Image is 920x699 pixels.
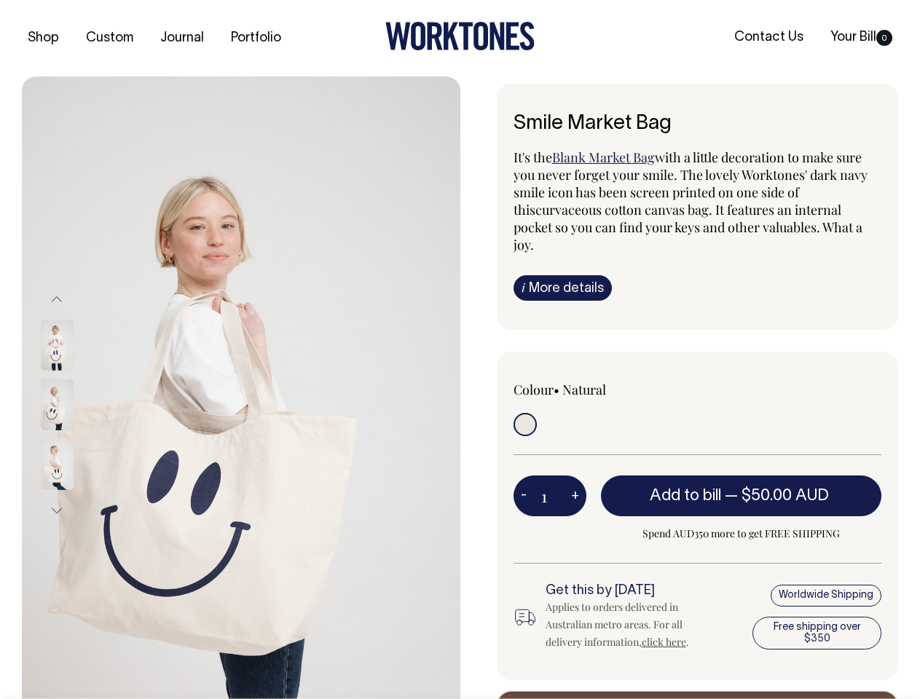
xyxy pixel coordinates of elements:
h6: Get this by [DATE] [546,584,714,599]
a: click here [642,635,686,649]
button: - [514,481,534,510]
span: 0 [876,30,892,46]
span: • [554,381,559,398]
span: curvaceous cotton canvas bag. It features an internal pocket so you can find your keys and other ... [514,201,862,253]
button: + [564,481,586,510]
p: It's the with a little decoration to make sure you never forget your smile. The lovely Worktones'... [514,149,882,253]
a: Blank Market Bag [552,149,655,166]
div: Colour [514,381,661,398]
button: Add to bill —$50.00 AUD [601,475,882,516]
a: iMore details [514,275,612,301]
button: Next [46,494,68,527]
a: Custom [80,26,139,50]
span: Spend AUD350 more to get FREE SHIPPING [601,525,882,542]
a: Your Bill0 [825,25,898,50]
span: $50.00 AUD [742,489,829,503]
a: Shop [22,26,65,50]
a: Journal [154,26,210,50]
div: Applies to orders delivered in Australian metro areas. For all delivery information, . [546,599,714,651]
img: Smile Market Bag [41,320,74,371]
a: Portfolio [225,26,287,50]
h6: Smile Market Bag [514,113,882,135]
a: Contact Us [728,25,809,50]
span: — [725,489,833,503]
span: i [522,280,525,295]
img: Smile Market Bag [41,439,74,490]
label: Natural [562,381,606,398]
img: Smile Market Bag [41,379,74,430]
span: Add to bill [650,489,721,503]
button: Previous [46,283,68,315]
